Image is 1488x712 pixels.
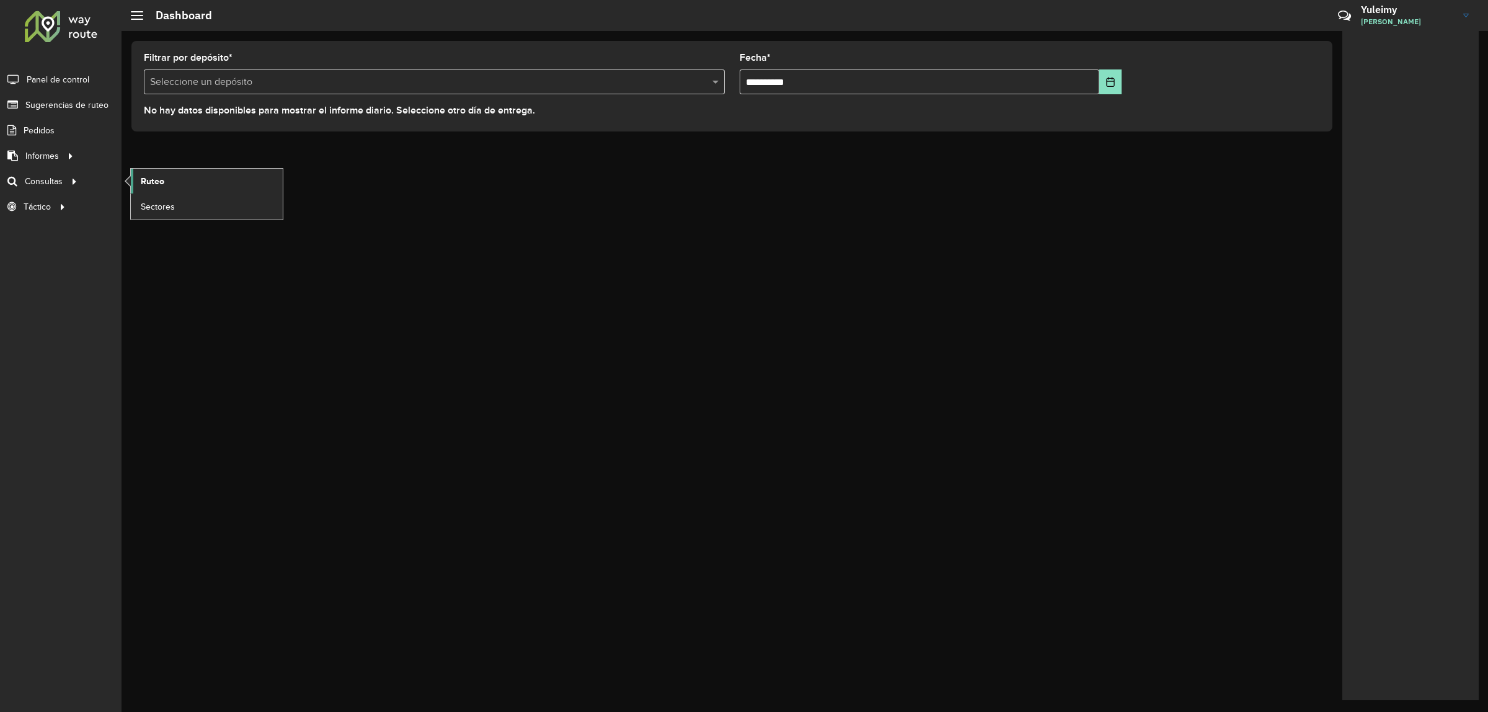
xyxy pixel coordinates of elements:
[141,175,164,188] span: Ruteo
[740,50,771,65] label: Fecha
[141,200,175,213] span: Sectores
[131,169,283,194] a: Ruteo
[144,103,535,118] label: No hay datos disponibles para mostrar el informe diario. Seleccione otro día de entrega.
[25,175,63,188] span: Consultas
[1361,4,1454,16] h3: Yuleimy
[24,200,51,213] span: Táctico
[131,194,283,219] a: Sectores
[143,9,212,22] h2: Dashboard
[1099,69,1121,94] button: Choose Date
[1361,16,1454,27] span: [PERSON_NAME]
[27,73,89,86] span: Panel de control
[144,50,232,65] label: Filtrar por depósito
[25,149,59,162] span: Informes
[24,124,55,137] span: Pedidos
[1331,2,1358,29] a: Contacto rápido
[25,99,108,112] span: Sugerencias de ruteo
